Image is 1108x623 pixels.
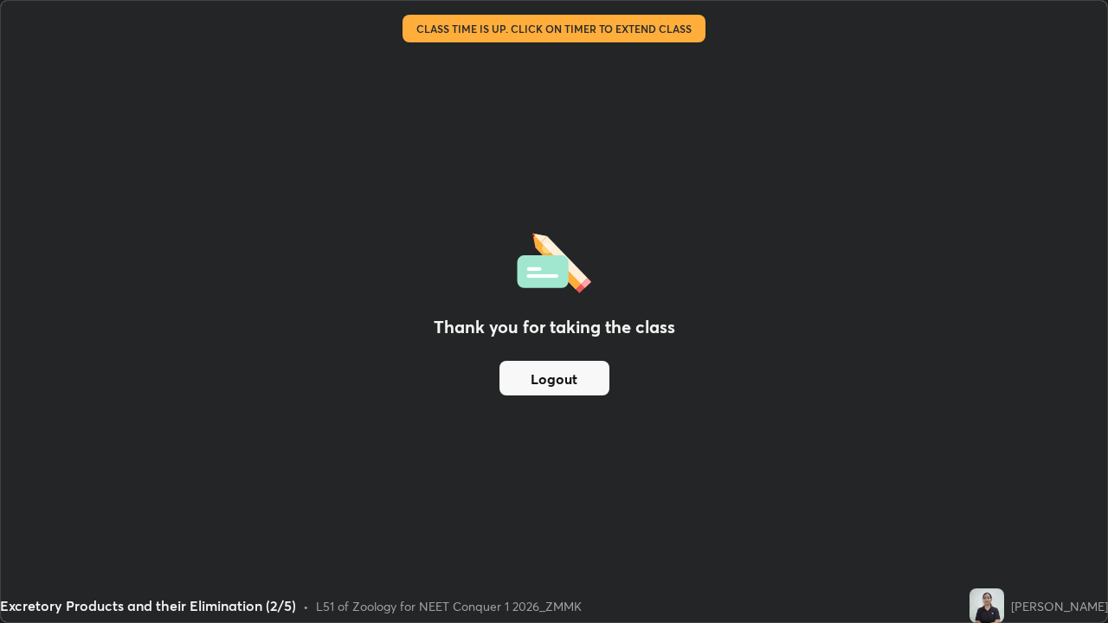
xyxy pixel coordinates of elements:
div: • [303,597,309,615]
div: [PERSON_NAME] [1011,597,1108,615]
button: Logout [499,361,609,395]
img: a8b235d29b3b46a189e9fcfef1113de1.jpg [969,588,1004,623]
div: L51 of Zoology for NEET Conquer 1 2026_ZMMK [316,597,582,615]
img: offlineFeedback.1438e8b3.svg [517,228,591,293]
h2: Thank you for taking the class [434,314,675,340]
